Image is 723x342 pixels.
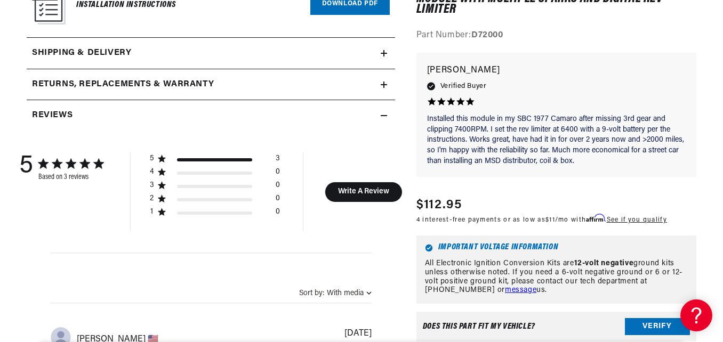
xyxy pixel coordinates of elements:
[427,63,686,78] p: [PERSON_NAME]
[416,196,462,215] span: $112.95
[416,29,696,43] div: Part Number:
[149,194,280,207] div: 2 star by 0 reviews
[149,207,154,217] div: 1
[19,152,33,181] div: 5
[425,259,688,295] p: All Electronic Ignition Conversion Kits are ground kits unless otherwise noted. If you need a 6-v...
[32,46,131,60] h2: Shipping & Delivery
[416,215,667,225] p: 4 interest-free payments or as low as /mo with .
[325,182,402,202] button: Write A Review
[276,154,280,167] div: 3
[423,322,535,331] div: Does This part fit My vehicle?
[574,259,634,267] strong: 12-volt negative
[149,181,280,194] div: 3 star by 0 reviews
[149,181,154,190] div: 3
[276,167,280,181] div: 0
[149,154,154,164] div: 5
[276,194,280,207] div: 0
[625,318,690,335] button: Verify
[427,114,686,166] p: Installed this module in my SBC 1977 Camaro after missing 3rd gear and clipping 7400RPM. I set th...
[471,31,503,39] strong: D72000
[149,194,154,203] div: 2
[299,289,324,297] span: Sort by:
[32,78,214,92] h2: Returns, Replacements & Warranty
[276,207,280,221] div: 0
[327,289,364,297] div: With media
[27,69,395,100] summary: Returns, Replacements & Warranty
[545,217,555,223] span: $11
[607,217,667,223] a: See if you qualify - Learn more about Affirm Financing (opens in modal)
[425,244,688,252] h6: Important Voltage Information
[38,173,103,181] div: Based on 3 reviews
[440,80,486,92] span: Verified Buyer
[276,181,280,194] div: 0
[27,38,395,69] summary: Shipping & Delivery
[149,167,154,177] div: 4
[149,154,280,167] div: 5 star by 3 reviews
[149,207,280,221] div: 1 star by 0 reviews
[586,214,605,222] span: Affirm
[344,329,372,338] div: [DATE]
[149,167,280,181] div: 4 star by 0 reviews
[27,100,395,131] summary: Reviews
[505,286,536,294] a: message
[32,109,73,123] h2: Reviews
[299,289,372,297] button: Sort by:With media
